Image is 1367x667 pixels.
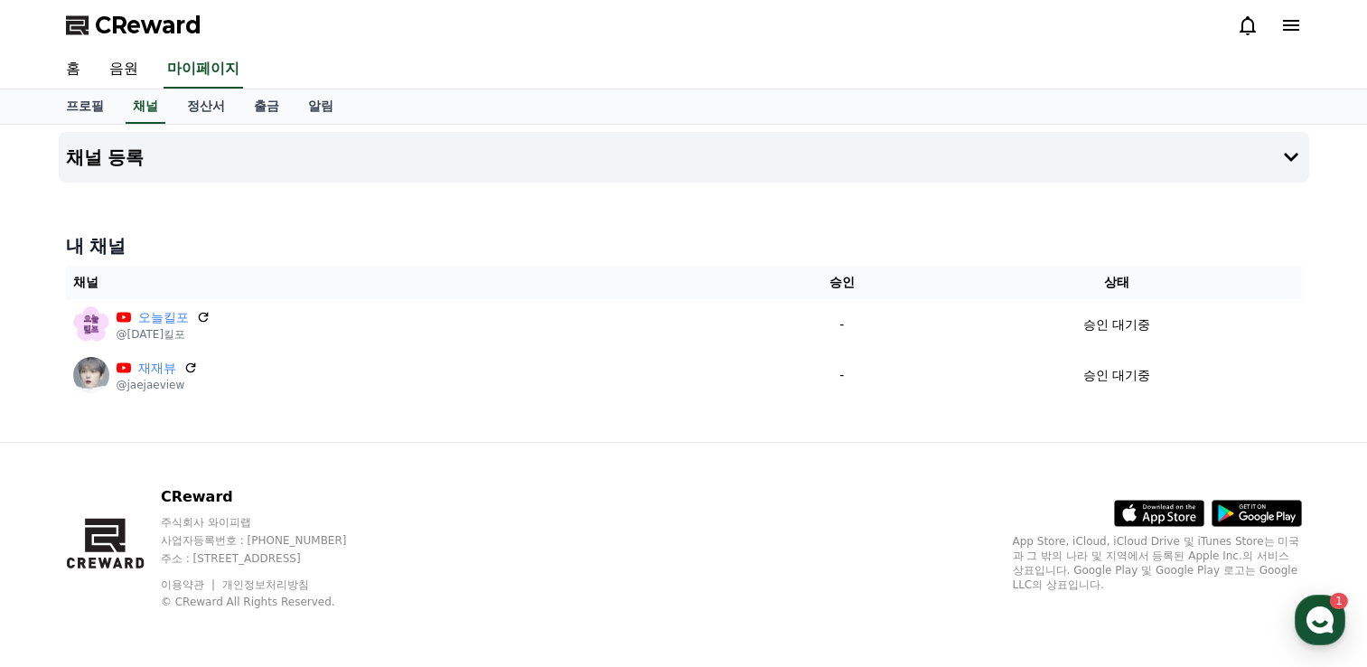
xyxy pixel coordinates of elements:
[752,266,932,299] th: 승인
[51,89,118,124] a: 프로필
[164,51,243,89] a: 마이페이지
[239,89,294,124] a: 출금
[161,595,381,609] p: © CReward All Rights Reserved.
[161,533,381,548] p: 사업자등록번호 : [PHONE_NUMBER]
[95,11,201,40] span: CReward
[73,357,109,393] img: 재재뷰
[1083,366,1150,385] p: 승인 대기중
[73,306,109,343] img: 오늘킬포
[759,366,924,385] p: -
[66,11,201,40] a: CReward
[117,327,211,342] p: @[DATE]킬포
[138,308,189,327] a: 오늘킬포
[95,51,153,89] a: 음원
[126,89,165,124] a: 채널
[161,515,381,530] p: 주식회사 와이피랩
[1013,534,1302,592] p: App Store, iCloud, iCloud Drive 및 iTunes Store는 미국과 그 밖의 나라 및 지역에서 등록된 Apple Inc.의 서비스 상표입니다. Goo...
[294,89,348,124] a: 알림
[1083,315,1150,334] p: 승인 대기중
[51,51,95,89] a: 홈
[759,315,924,334] p: -
[161,551,381,566] p: 주소 : [STREET_ADDRESS]
[161,486,381,508] p: CReward
[173,89,239,124] a: 정산서
[66,266,753,299] th: 채널
[66,233,1302,258] h4: 내 채널
[932,266,1301,299] th: 상태
[222,578,309,591] a: 개인정보처리방침
[117,378,198,392] p: @jaejaeview
[59,132,1309,183] button: 채널 등록
[138,359,176,378] a: 재재뷰
[161,578,218,591] a: 이용약관
[66,147,145,167] h4: 채널 등록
